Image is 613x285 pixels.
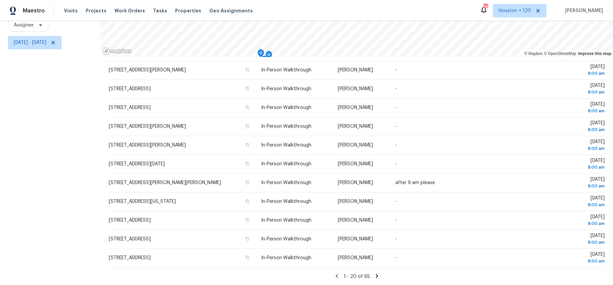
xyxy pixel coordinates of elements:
span: - [395,255,397,260]
span: In-Person Walkthrough [261,68,311,72]
span: [DATE] - [DATE] [14,39,46,46]
span: [STREET_ADDRESS][DATE] [109,162,165,166]
span: [PERSON_NAME] [338,237,373,241]
button: Copy Address [244,104,250,110]
span: [STREET_ADDRESS][US_STATE] [109,199,176,204]
div: 8:00 am [544,70,605,77]
div: 8:00 am [544,202,605,208]
div: 8:00 am [544,239,605,246]
span: Geo Assignments [209,7,253,14]
div: 8:00 am [544,183,605,189]
span: In-Person Walkthrough [261,124,311,129]
div: 8:00 am [544,89,605,96]
button: Copy Address [244,254,250,261]
span: [PERSON_NAME] [338,180,373,185]
span: - [395,87,397,91]
div: Map marker [265,51,272,61]
span: - [395,237,397,241]
span: [DATE] [544,121,605,133]
span: [DATE] [544,64,605,77]
span: Maestro [23,7,45,14]
span: Visits [64,7,78,14]
div: Map marker [257,49,264,60]
span: In-Person Walkthrough [261,162,311,166]
button: Copy Address [244,142,250,148]
span: In-Person Walkthrough [261,199,311,204]
button: Copy Address [244,236,250,242]
div: Map marker [261,56,268,66]
span: In-Person Walkthrough [261,87,311,91]
span: - [395,68,397,72]
span: [DATE] [544,252,605,265]
span: [PERSON_NAME] [338,255,373,260]
button: Copy Address [244,179,250,185]
span: [PERSON_NAME] [338,199,373,204]
div: 8:00 am [544,108,605,114]
span: - [395,199,397,204]
div: 8:00 am [544,145,605,152]
a: OpenStreetMap [544,51,576,56]
button: Copy Address [244,198,250,204]
span: Assignee [14,22,33,28]
span: In-Person Walkthrough [261,255,311,260]
a: Improve this map [578,51,611,56]
span: [PERSON_NAME] [338,162,373,166]
span: [PERSON_NAME] [338,87,373,91]
span: [PERSON_NAME] [338,218,373,223]
button: Copy Address [244,67,250,73]
span: after 9 am please [395,180,435,185]
span: Projects [86,7,106,14]
div: 715 [483,4,488,11]
span: Work Orders [114,7,145,14]
span: Properties [175,7,201,14]
span: [DATE] [544,158,605,171]
span: - [395,143,397,148]
div: 8:00 am [544,126,605,133]
span: [PERSON_NAME] [338,68,373,72]
span: [STREET_ADDRESS] [109,237,151,241]
span: In-Person Walkthrough [261,143,311,148]
button: Copy Address [244,123,250,129]
span: [STREET_ADDRESS] [109,105,151,110]
span: [DATE] [544,102,605,114]
span: [DATE] [544,83,605,96]
div: 8:00 am [544,258,605,265]
button: Copy Address [244,217,250,223]
span: In-Person Walkthrough [261,180,311,185]
div: 8:00 am [544,220,605,227]
span: - [395,162,397,166]
span: [STREET_ADDRESS][PERSON_NAME][PERSON_NAME] [109,180,221,185]
span: [STREET_ADDRESS][PERSON_NAME] [109,68,186,72]
a: Mapbox [524,51,543,56]
span: In-Person Walkthrough [261,105,311,110]
span: [STREET_ADDRESS] [109,218,151,223]
span: In-Person Walkthrough [261,218,311,223]
div: 8:00 am [544,164,605,171]
span: [STREET_ADDRESS][PERSON_NAME] [109,143,186,148]
span: - [395,124,397,129]
span: Tasks [153,8,167,13]
button: Copy Address [244,85,250,92]
span: Houston + 120 [499,7,531,14]
span: [DATE] [544,233,605,246]
span: - [395,218,397,223]
span: [STREET_ADDRESS][PERSON_NAME] [109,124,186,129]
button: Copy Address [244,161,250,167]
span: [DATE] [544,139,605,152]
span: [PERSON_NAME] [338,143,373,148]
span: [DATE] [544,177,605,189]
span: In-Person Walkthrough [261,237,311,241]
span: - [395,105,397,110]
span: [PERSON_NAME] [562,7,603,14]
span: [STREET_ADDRESS] [109,87,151,91]
span: [STREET_ADDRESS] [109,255,151,260]
span: [DATE] [544,215,605,227]
span: [PERSON_NAME] [338,124,373,129]
a: Mapbox homepage [102,47,132,55]
span: [DATE] [544,196,605,208]
span: [PERSON_NAME] [338,105,373,110]
span: 1 - 20 of 65 [344,274,370,279]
